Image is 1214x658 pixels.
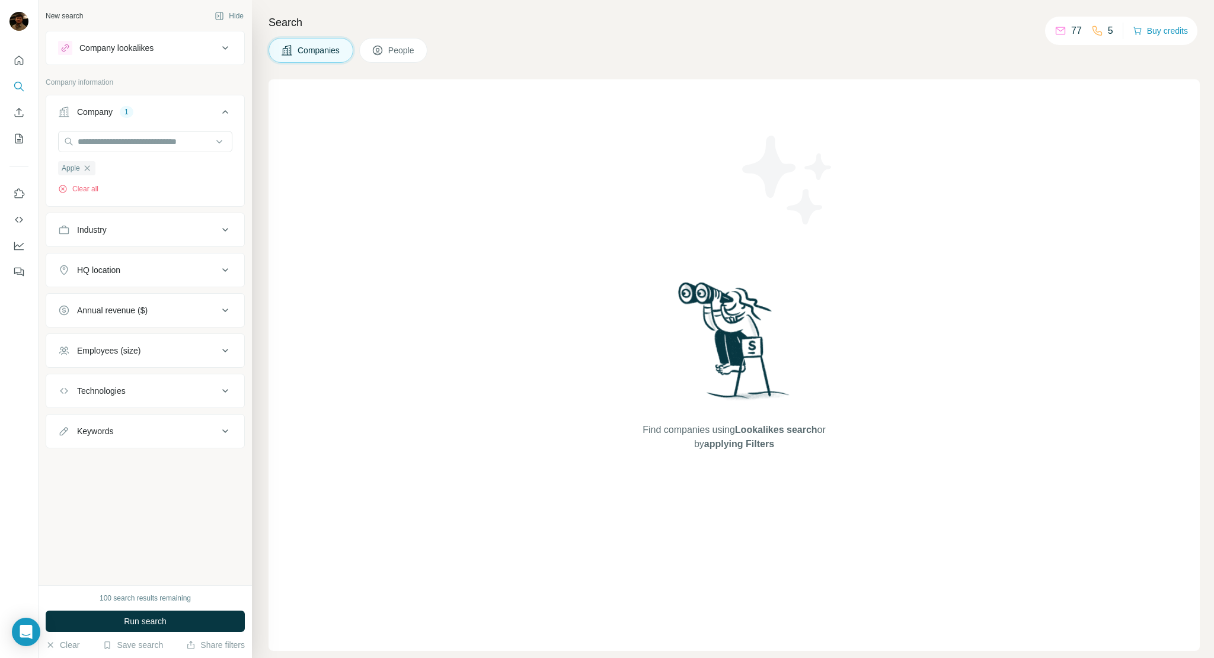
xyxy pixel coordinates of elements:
[9,12,28,31] img: Avatar
[639,423,829,451] span: Find companies using or by
[46,216,244,244] button: Industry
[735,425,817,435] span: Lookalikes search
[9,209,28,230] button: Use Surfe API
[77,385,126,397] div: Technologies
[298,44,341,56] span: Companies
[77,106,113,118] div: Company
[120,107,133,117] div: 1
[46,98,244,131] button: Company1
[100,593,191,604] div: 100 search results remaining
[77,224,107,236] div: Industry
[46,296,244,325] button: Annual revenue ($)
[673,279,796,411] img: Surfe Illustration - Woman searching with binoculars
[46,77,245,88] p: Company information
[46,34,244,62] button: Company lookalikes
[12,618,40,646] div: Open Intercom Messenger
[58,184,98,194] button: Clear all
[79,42,154,54] div: Company lookalikes
[206,7,252,25] button: Hide
[46,256,244,284] button: HQ location
[734,127,841,233] img: Surfe Illustration - Stars
[9,50,28,71] button: Quick start
[46,611,245,632] button: Run search
[9,235,28,256] button: Dashboard
[1071,24,1082,38] p: 77
[124,615,167,627] span: Run search
[62,163,80,174] span: Apple
[1108,24,1113,38] p: 5
[186,639,245,651] button: Share filters
[46,417,244,445] button: Keywords
[704,439,774,449] span: applying Filters
[1133,23,1188,39] button: Buy credits
[46,336,244,365] button: Employees (size)
[9,183,28,204] button: Use Surfe on LinkedIn
[388,44,416,56] span: People
[46,11,83,21] div: New search
[9,76,28,97] button: Search
[103,639,163,651] button: Save search
[269,14,1200,31] h4: Search
[77,425,113,437] div: Keywords
[9,102,28,123] button: Enrich CSV
[77,304,148,316] div: Annual revenue ($)
[46,377,244,405] button: Technologies
[46,639,79,651] button: Clear
[9,128,28,149] button: My lists
[9,261,28,283] button: Feedback
[77,345,140,357] div: Employees (size)
[77,264,120,276] div: HQ location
